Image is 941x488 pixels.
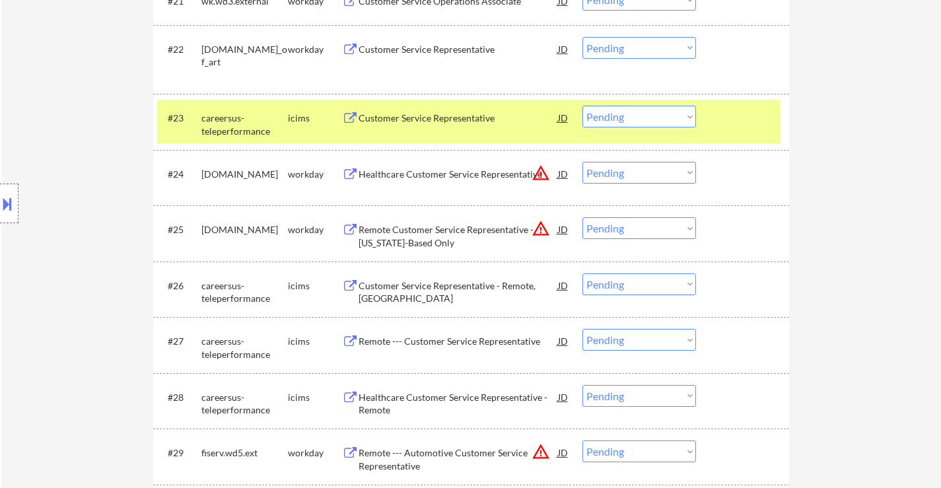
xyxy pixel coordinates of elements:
[288,446,342,460] div: workday
[201,279,288,305] div: careersus-teleperformance
[201,112,288,137] div: careersus-teleperformance
[557,273,570,297] div: JD
[288,391,342,404] div: icims
[557,440,570,464] div: JD
[557,162,570,186] div: JD
[557,106,570,129] div: JD
[359,391,558,417] div: Healthcare Customer Service Representative - Remote
[359,279,558,305] div: Customer Service Representative - Remote, [GEOGRAPHIC_DATA]
[359,43,558,56] div: Customer Service Representative
[532,219,550,238] button: warning_amber
[201,446,288,460] div: fiserv.wd5.ext
[557,329,570,353] div: JD
[288,43,342,56] div: workday
[288,279,342,293] div: icims
[201,391,288,417] div: careersus-teleperformance
[532,164,550,182] button: warning_amber
[288,112,342,125] div: icims
[359,335,558,348] div: Remote --- Customer Service Representative
[288,223,342,236] div: workday
[168,446,191,460] div: #29
[557,37,570,61] div: JD
[532,442,550,461] button: warning_amber
[168,391,191,404] div: #28
[201,43,288,69] div: [DOMAIN_NAME]_of_art
[168,335,191,348] div: #27
[359,168,558,181] div: Healthcare Customer Service Representative
[557,217,570,241] div: JD
[201,168,288,181] div: [DOMAIN_NAME]
[359,446,558,472] div: Remote --- Automotive Customer Service Representative
[201,335,288,361] div: careersus-teleperformance
[359,112,558,125] div: Customer Service Representative
[288,168,342,181] div: workday
[359,223,558,249] div: Remote Customer Service Representative - [US_STATE]-Based Only
[288,335,342,348] div: icims
[557,385,570,409] div: JD
[201,223,288,236] div: [DOMAIN_NAME]
[168,43,191,56] div: #22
